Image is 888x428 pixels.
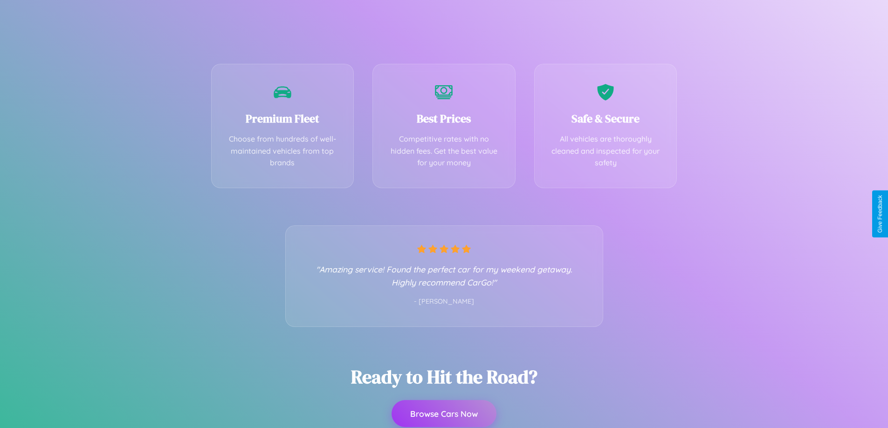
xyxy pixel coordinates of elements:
h3: Best Prices [387,111,501,126]
h3: Premium Fleet [226,111,340,126]
p: Competitive rates with no hidden fees. Get the best value for your money [387,133,501,169]
p: - [PERSON_NAME] [304,296,584,308]
h2: Ready to Hit the Road? [351,364,537,389]
p: Choose from hundreds of well-maintained vehicles from top brands [226,133,340,169]
button: Browse Cars Now [392,400,496,427]
p: All vehicles are thoroughly cleaned and inspected for your safety [549,133,663,169]
div: Give Feedback [877,195,883,233]
p: "Amazing service! Found the perfect car for my weekend getaway. Highly recommend CarGo!" [304,263,584,289]
h3: Safe & Secure [549,111,663,126]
